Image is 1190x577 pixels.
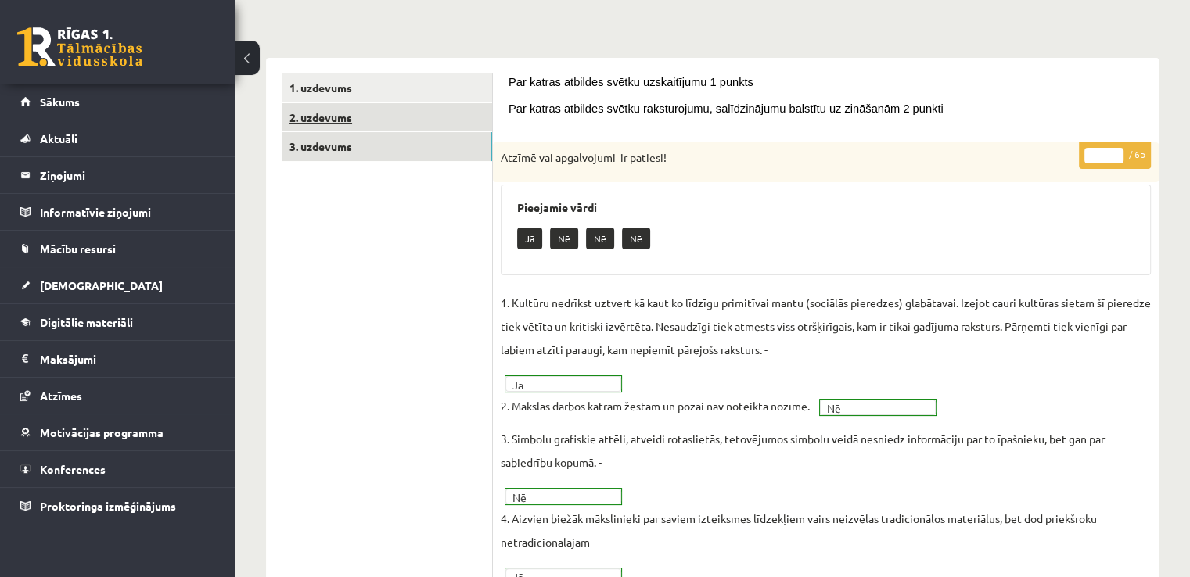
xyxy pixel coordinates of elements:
[509,76,753,88] span: Par katras atbildes svētku uzskaitījumu 1 punkts
[282,73,492,102] a: 1. uzdevums
[622,228,650,249] p: Nē
[282,103,492,132] a: 2. uzdevums
[550,228,578,249] p: Nē
[820,400,936,415] a: Nē
[512,489,600,505] span: Nē
[282,132,492,161] a: 3. uzdevums
[40,462,106,476] span: Konferences
[40,499,176,513] span: Proktoringa izmēģinājums
[505,376,621,392] a: Jā
[17,27,142,66] a: Rīgas 1. Tālmācības vidusskola
[20,267,215,303] a: [DEMOGRAPHIC_DATA]
[517,228,542,249] p: Jā
[40,278,163,292] span: [DEMOGRAPHIC_DATA]
[505,489,621,504] a: Nē
[40,389,82,403] span: Atzīmes
[501,394,815,418] p: 2. Mākslas darbos katram žestam un pozai nav noteikta nozīme. -
[40,425,164,439] span: Motivācijas programma
[20,231,215,267] a: Mācību resursi
[40,157,215,193] legend: Ziņojumi
[517,201,1134,214] h3: Pieejamie vārdi
[20,488,215,524] a: Proktoringa izmēģinājums
[40,242,116,256] span: Mācību resursi
[1079,142,1151,169] p: / 6p
[20,84,215,120] a: Sākums
[40,95,80,109] span: Sākums
[40,315,133,329] span: Digitālie materiāli
[501,291,1151,361] p: 1. Kultūru nedrīkst uztvert kā kaut ko līdzīgu primitīvai mantu (sociālās pieredzes) glabātavai. ...
[20,378,215,414] a: Atzīmes
[501,150,1073,166] p: Atzīmē vai apgalvojumi ir patiesi!
[20,414,215,450] a: Motivācijas programma
[20,120,215,156] a: Aktuāli
[20,304,215,340] a: Digitālie materiāli
[501,427,1151,474] p: 3. Simbolu grafiskie attēli, atveidi rotaslietās, tetovējumos simbolu veidā nesniedz informāciju ...
[20,157,215,193] a: Ziņojumi
[509,102,944,115] span: Par katras atbildes svētku raksturojumu, salīdzinājumu balstītu uz zināšanām 2 punkti
[20,194,215,230] a: Informatīvie ziņojumi
[512,377,600,392] span: Jā
[40,341,215,377] legend: Maksājumi
[40,194,215,230] legend: Informatīvie ziņojumi
[827,400,915,416] span: Nē
[586,228,614,249] p: Nē
[501,507,1151,554] p: 4. Aizvien biežāk mākslinieki par saviem izteiksmes līdzekļiem vairs neizvēlas tradicionālos mate...
[20,451,215,487] a: Konferences
[20,341,215,377] a: Maksājumi
[40,131,77,145] span: Aktuāli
